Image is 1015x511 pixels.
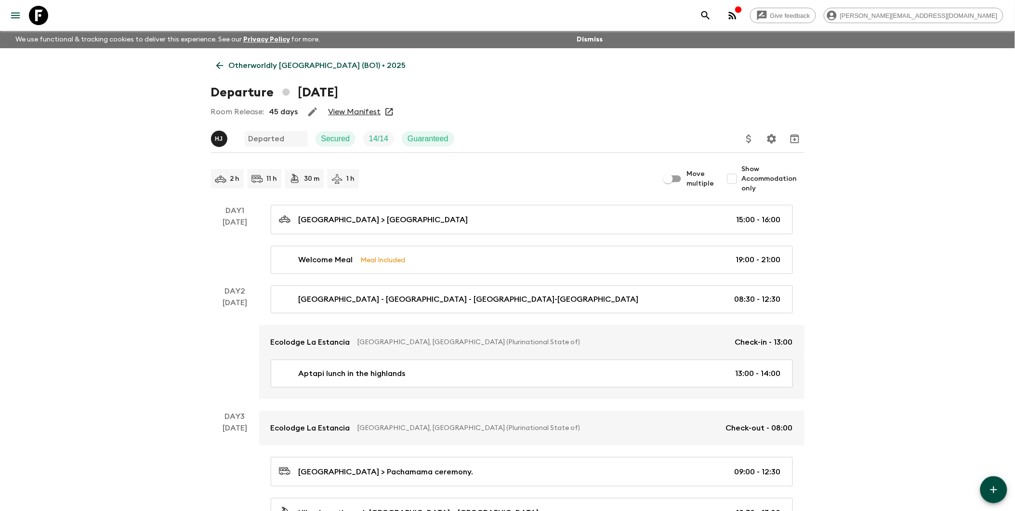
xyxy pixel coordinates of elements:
[750,8,816,23] a: Give feedback
[230,174,240,184] p: 2 h
[211,83,339,102] h1: Departure [DATE]
[271,422,350,434] p: Ecolodge La Estancia
[304,174,320,184] p: 30 m
[735,336,793,348] p: Check-in - 13:00
[6,6,25,25] button: menu
[211,106,264,118] p: Room Release:
[223,297,247,399] div: [DATE]
[765,12,816,19] span: Give feedback
[736,254,781,266] p: 19:00 - 21:00
[267,174,277,184] p: 11 h
[299,368,406,379] p: Aptapi lunch in the highlands
[735,294,781,305] p: 08:30 - 12:30
[271,336,350,348] p: Ecolodge La Estancia
[762,129,781,148] button: Settings
[223,216,247,274] div: [DATE]
[347,174,355,184] p: 1 h
[271,360,793,388] a: Aptapi lunch in the highlands13:00 - 14:00
[363,131,394,147] div: Trip Fill
[687,169,715,188] span: Move multiple
[739,129,759,148] button: Update Price, Early Bird Discount and Costs
[211,411,259,422] p: Day 3
[574,33,605,46] button: Dismiss
[408,133,448,145] p: Guaranteed
[271,246,793,274] a: Welcome MealMeal Included19:00 - 21:00
[269,106,298,118] p: 45 days
[316,131,356,147] div: Secured
[211,205,259,216] p: Day 1
[12,31,324,48] p: We use functional & tracking cookies to deliver this experience. See our for more.
[737,214,781,226] p: 15:00 - 16:00
[211,285,259,297] p: Day 2
[358,423,718,433] p: [GEOGRAPHIC_DATA], [GEOGRAPHIC_DATA] (Plurinational State of)
[259,325,804,360] a: Ecolodge La Estancia[GEOGRAPHIC_DATA], [GEOGRAPHIC_DATA] (Plurinational State of)Check-in - 13:00
[358,337,727,347] p: [GEOGRAPHIC_DATA], [GEOGRAPHIC_DATA] (Plurinational State of)
[735,466,781,478] p: 09:00 - 12:30
[243,36,290,43] a: Privacy Policy
[369,133,388,145] p: 14 / 14
[321,133,350,145] p: Secured
[835,12,1003,19] span: [PERSON_NAME][EMAIL_ADDRESS][DOMAIN_NAME]
[726,422,793,434] p: Check-out - 08:00
[271,457,793,486] a: [GEOGRAPHIC_DATA] > Pachamama ceremony.09:00 - 12:30
[329,107,381,117] a: View Manifest
[211,134,229,141] span: Hector Juan Vargas Céspedes
[785,129,804,148] button: Archive (Completed, Cancelled or Unsynced Departures only)
[299,466,474,478] p: [GEOGRAPHIC_DATA] > Pachamama ceremony.
[299,254,353,266] p: Welcome Meal
[696,6,715,25] button: search adventures
[742,164,804,193] span: Show Accommodation only
[249,133,285,145] p: Departed
[299,214,468,226] p: [GEOGRAPHIC_DATA] > [GEOGRAPHIC_DATA]
[361,255,406,265] p: Meal Included
[229,60,406,71] p: Otherworldly [GEOGRAPHIC_DATA] (BO1) • 2025
[271,285,793,313] a: [GEOGRAPHIC_DATA] - [GEOGRAPHIC_DATA] - [GEOGRAPHIC_DATA]-[GEOGRAPHIC_DATA]08:30 - 12:30
[736,368,781,379] p: 13:00 - 14:00
[824,8,1003,23] div: [PERSON_NAME][EMAIL_ADDRESS][DOMAIN_NAME]
[211,56,411,75] a: Otherworldly [GEOGRAPHIC_DATA] (BO1) • 2025
[271,205,793,234] a: [GEOGRAPHIC_DATA] > [GEOGRAPHIC_DATA]15:00 - 16:00
[299,294,639,305] p: [GEOGRAPHIC_DATA] - [GEOGRAPHIC_DATA] - [GEOGRAPHIC_DATA]-[GEOGRAPHIC_DATA]
[259,411,804,445] a: Ecolodge La Estancia[GEOGRAPHIC_DATA], [GEOGRAPHIC_DATA] (Plurinational State of)Check-out - 08:00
